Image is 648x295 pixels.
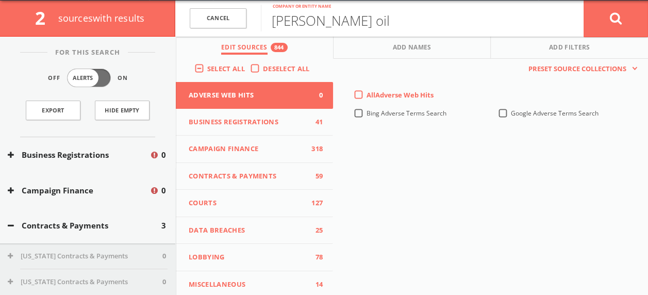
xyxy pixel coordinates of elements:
span: 0 [307,90,323,101]
span: For This Search [47,47,128,58]
button: Add Names [334,37,491,59]
span: 59 [307,171,323,182]
button: Business Registrations [8,149,149,161]
span: All Adverse Web Hits [367,90,434,100]
button: Contracts & Payments59 [176,163,333,190]
div: 844 [271,43,288,52]
span: Contracts & Payments [189,171,307,182]
span: source s with results [58,12,145,24]
button: Contracts & Payments [8,220,161,232]
span: 2 [35,6,54,30]
span: 3 [161,220,166,232]
span: 41 [307,117,323,127]
span: 14 [307,280,323,290]
button: Data Breaches25 [176,217,333,244]
button: Adverse Web Hits0 [176,82,333,109]
span: 0 [162,251,166,261]
a: Cancel [190,8,246,28]
span: Deselect All [263,64,310,73]
a: Export [26,101,80,120]
button: Courts127 [176,190,333,217]
span: Add Filters [549,43,590,55]
span: Edit Sources [221,43,268,55]
span: Add Names [393,43,431,55]
span: Select All [207,64,245,73]
span: Business Registrations [189,117,307,127]
span: 127 [307,198,323,208]
button: Lobbying78 [176,244,333,271]
button: Campaign Finance [8,185,149,196]
span: Preset Source Collections [523,64,632,74]
span: 0 [161,185,166,196]
span: 0 [162,277,166,287]
button: Hide Empty [95,101,149,120]
span: Adverse Web Hits [189,90,307,101]
button: Campaign Finance318 [176,136,333,163]
span: Miscellaneous [189,280,307,290]
button: [US_STATE] Contracts & Payments [8,251,162,261]
span: 25 [307,225,323,236]
span: Off [48,74,60,83]
button: Edit Sources844 [176,37,334,59]
button: Add Filters [491,37,648,59]
span: Lobbying [189,252,307,263]
span: Courts [189,198,307,208]
span: 78 [307,252,323,263]
button: Preset Source Collections [523,64,638,74]
span: Data Breaches [189,225,307,236]
button: [US_STATE] Contracts & Payments [8,277,162,287]
span: Bing Adverse Terms Search [367,109,446,118]
span: Campaign Finance [189,144,307,154]
span: 0 [161,149,166,161]
span: 318 [307,144,323,154]
button: Business Registrations41 [176,109,333,136]
span: On [118,74,128,83]
span: Google Adverse Terms Search [511,109,599,118]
